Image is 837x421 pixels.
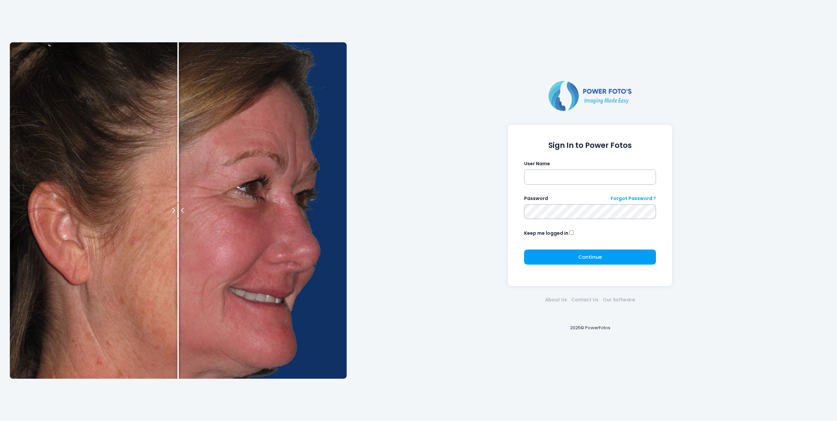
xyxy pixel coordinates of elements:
[524,250,656,265] button: Continue
[546,79,634,112] img: Logo
[353,314,827,342] div: 2025© PowerFotos
[611,195,656,202] a: Forgot Password ?
[569,296,601,303] a: Contact Us
[543,296,569,303] a: About Us
[578,253,602,260] span: Continue
[524,160,550,167] label: User Name
[524,195,548,202] label: Password
[524,230,568,237] label: Keep me logged in
[601,296,637,303] a: Our Software
[524,141,656,150] h1: Sign In to Power Fotos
